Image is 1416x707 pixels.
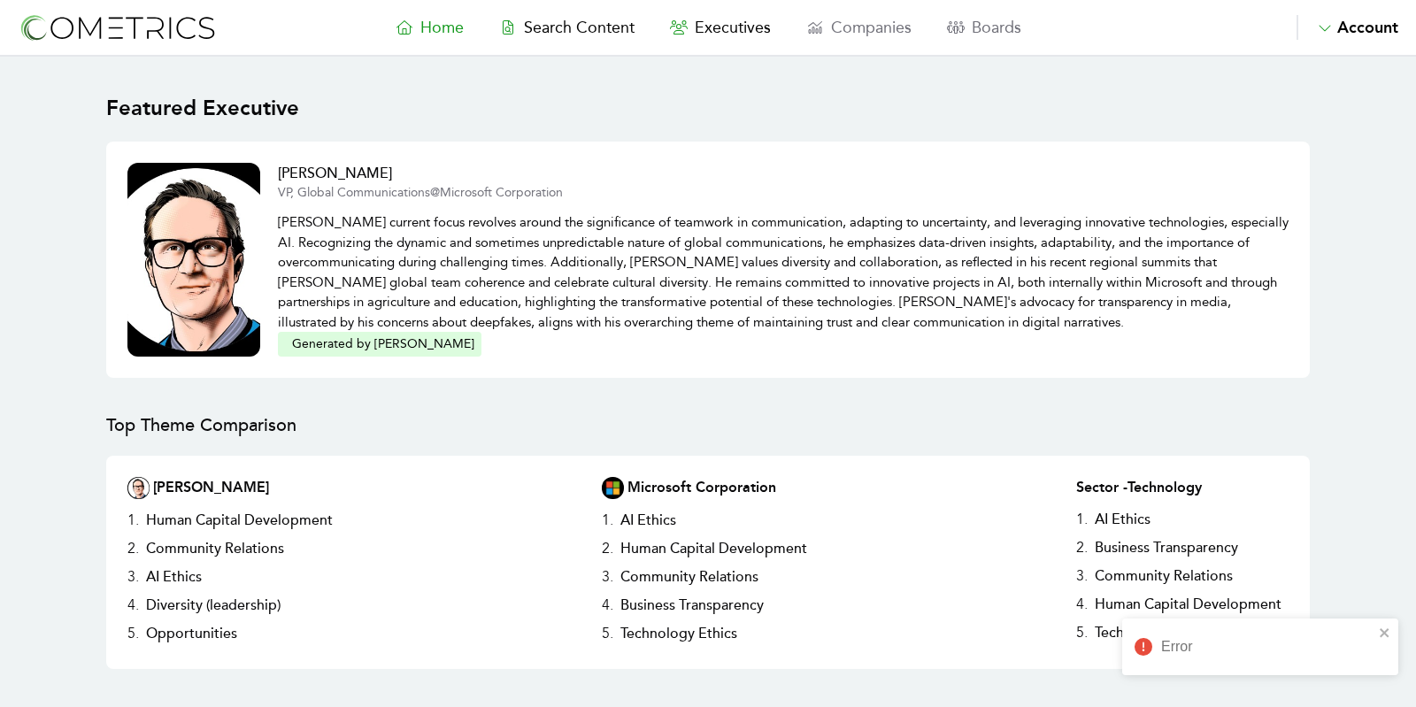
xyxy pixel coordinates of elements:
h3: 4 . [1076,590,1088,619]
img: Executive Thumbnail [127,163,260,357]
h3: Community Relations [613,563,766,591]
h3: 5 . [127,619,139,648]
div: Error [1161,636,1374,657]
h3: Community Relations [1088,562,1240,590]
h3: 4 . [127,591,139,619]
a: Boards [929,15,1039,40]
h3: 3 . [1076,562,1088,590]
h3: 4 . [602,591,613,619]
img: Company Logo Thumbnail [602,477,624,499]
h3: AI Ethics [1088,505,1158,534]
h3: Technology Ethics [613,619,744,648]
h2: [PERSON_NAME] [278,163,1289,184]
p: VP, Global Communications @ Microsoft Corporation [278,184,1289,202]
button: Generated by [PERSON_NAME] [278,332,481,357]
h2: Sector - Technology [1076,477,1289,498]
a: [PERSON_NAME]VP, Global Communications@Microsoft Corporation [278,163,1289,202]
p: [PERSON_NAME] current focus revolves around the significance of teamwork in communication, adapti... [278,202,1289,332]
span: Search Content [524,18,635,37]
h3: Technology Ethics [1088,619,1219,647]
h2: Top Theme Comparison [106,413,1310,438]
h3: 2 . [127,534,139,563]
span: Companies [831,18,912,37]
h3: Business Transparency [613,591,771,619]
h3: Human Capital Development [613,534,814,563]
a: Companies [789,15,929,40]
h2: [PERSON_NAME] [153,477,269,499]
a: Search Content [481,15,652,40]
h3: Human Capital Development [1088,590,1289,619]
button: close [1379,626,1391,640]
h3: AI Ethics [139,563,209,591]
h3: 1 . [602,506,613,534]
h3: 1 . [127,506,139,534]
h1: Featured Executive [106,92,1310,124]
span: Boards [972,18,1021,37]
h3: 2 . [1076,534,1088,562]
h3: AI Ethics [613,506,683,534]
h3: 5 . [602,619,613,648]
h3: Diversity (leadership) [139,591,288,619]
a: Executives [652,15,789,40]
h3: 5 . [1076,619,1088,647]
h3: Community Relations [139,534,291,563]
span: Home [420,18,464,37]
h3: 2 . [602,534,613,563]
span: Account [1337,18,1398,37]
h3: 1 . [1076,505,1088,534]
h3: Business Transparency [1088,534,1245,562]
img: Executive Thumbnail [127,477,150,499]
span: Executives [695,18,771,37]
button: Account [1297,15,1398,40]
h3: 3 . [602,563,613,591]
h3: Opportunities [139,619,244,648]
img: logo-refresh-RPX2ODFg.svg [18,12,217,44]
h3: 3 . [127,563,139,591]
h3: Human Capital Development [139,506,340,534]
h2: Microsoft Corporation [627,477,776,499]
a: Home [378,15,481,40]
